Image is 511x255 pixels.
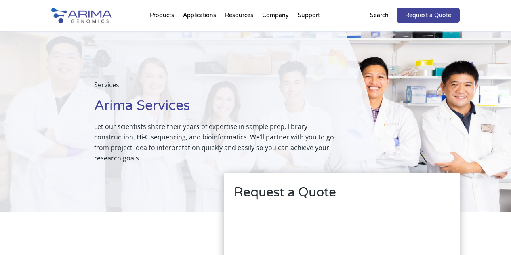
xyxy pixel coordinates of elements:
[234,183,450,208] h2: Request a Quote
[94,121,336,163] p: Let our scientists share their years of expertise in sample prep, library construction, Hi-C sequ...
[94,80,336,97] p: Services
[51,8,112,23] img: Arima-Genomics-logo
[370,10,389,21] p: Search
[397,8,460,23] a: Request a Quote
[94,97,336,121] h1: Arima Services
